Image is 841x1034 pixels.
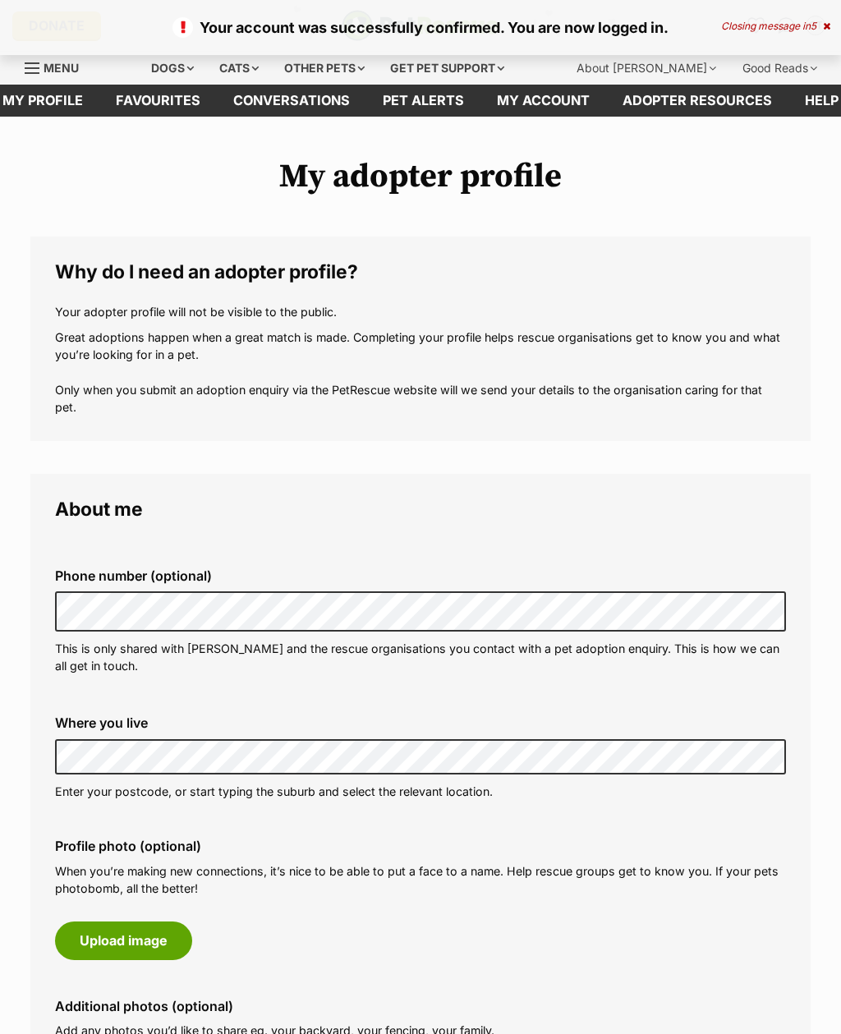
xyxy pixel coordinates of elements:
label: Where you live [55,715,786,730]
p: This is only shared with [PERSON_NAME] and the rescue organisations you contact with a pet adopti... [55,640,786,675]
a: conversations [217,85,366,117]
div: Good Reads [731,52,829,85]
a: Adopter resources [606,85,788,117]
legend: Why do I need an adopter profile? [55,261,786,283]
label: Phone number (optional) [55,568,786,583]
label: Profile photo (optional) [55,839,786,853]
div: Get pet support [379,52,516,85]
label: Additional photos (optional) [55,999,786,1013]
fieldset: Why do I need an adopter profile? [30,237,811,441]
div: Dogs [140,52,205,85]
div: About [PERSON_NAME] [565,52,728,85]
p: Great adoptions happen when a great match is made. Completing your profile helps rescue organisat... [55,329,786,416]
p: When you’re making new connections, it’s nice to be able to put a face to a name. Help rescue gro... [55,862,786,898]
span: Menu [44,61,79,75]
a: Favourites [99,85,217,117]
p: Enter your postcode, or start typing the suburb and select the relevant location. [55,783,786,800]
div: Other pets [273,52,376,85]
div: Cats [208,52,270,85]
p: Your adopter profile will not be visible to the public. [55,303,786,320]
a: My account [480,85,606,117]
button: Upload image [55,921,192,959]
a: Menu [25,52,90,81]
legend: About me [55,499,786,520]
a: Pet alerts [366,85,480,117]
h1: My adopter profile [30,158,811,195]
